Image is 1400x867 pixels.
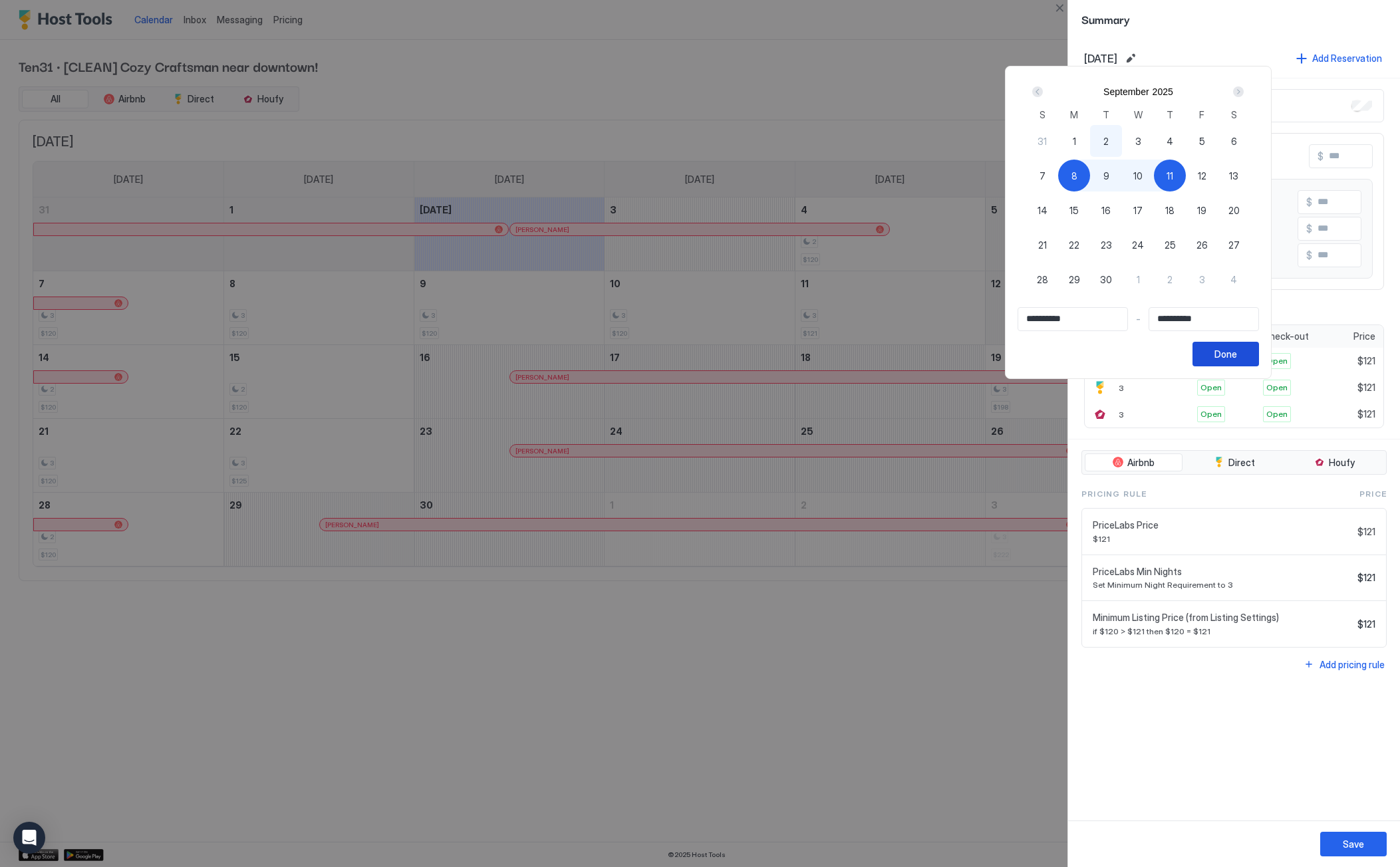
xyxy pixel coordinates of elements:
span: 4 [1167,134,1173,148]
button: 11 [1154,160,1186,191]
span: 29 [1069,273,1080,287]
button: 1 [1058,125,1090,157]
span: 30 [1100,273,1112,287]
span: 17 [1133,203,1143,217]
span: 9 [1103,169,1109,183]
button: 9 [1090,160,1122,191]
button: 30 [1090,263,1122,295]
button: 8 [1058,160,1090,191]
span: 20 [1228,203,1240,217]
span: 28 [1037,273,1048,287]
button: 25 [1154,229,1186,261]
button: Next [1228,84,1246,100]
button: 17 [1122,194,1154,226]
button: 16 [1090,194,1122,226]
span: 12 [1198,169,1206,183]
span: 2 [1167,273,1173,287]
span: S [1040,108,1046,122]
span: 21 [1038,238,1047,252]
span: 8 [1071,169,1077,183]
span: 10 [1133,169,1143,183]
button: 2 [1154,263,1186,295]
button: 2 [1090,125,1122,157]
button: 28 [1026,263,1058,295]
span: 31 [1038,134,1047,148]
span: 5 [1199,134,1205,148]
input: Input Field [1149,308,1258,330]
span: T [1103,108,1109,122]
button: 20 [1218,194,1250,226]
button: 21 [1026,229,1058,261]
span: F [1199,108,1204,122]
div: Open Intercom Messenger [13,822,45,854]
span: 1 [1073,134,1076,148]
button: 7 [1026,160,1058,191]
span: 18 [1165,203,1175,217]
button: 18 [1154,194,1186,226]
span: 6 [1231,134,1237,148]
span: M [1070,108,1078,122]
button: 2025 [1153,86,1173,97]
button: 1 [1122,263,1154,295]
button: 31 [1026,125,1058,157]
span: - [1136,313,1141,325]
span: 7 [1040,169,1046,183]
span: T [1167,108,1173,122]
span: 11 [1167,169,1173,183]
button: 3 [1186,263,1218,295]
span: 4 [1230,273,1237,287]
span: 3 [1199,273,1205,287]
button: Prev [1030,84,1048,100]
button: 23 [1090,229,1122,261]
button: 15 [1058,194,1090,226]
span: 2 [1103,134,1109,148]
span: 16 [1101,203,1111,217]
button: Done [1192,342,1259,366]
span: 27 [1228,238,1240,252]
button: September [1103,86,1149,97]
button: 19 [1186,194,1218,226]
button: 5 [1186,125,1218,157]
button: 12 [1186,160,1218,191]
button: 14 [1026,194,1058,226]
button: 29 [1058,263,1090,295]
span: 23 [1101,238,1112,252]
button: 6 [1218,125,1250,157]
span: 26 [1196,238,1208,252]
button: 4 [1154,125,1186,157]
button: 13 [1218,160,1250,191]
span: S [1231,108,1237,122]
span: 1 [1137,273,1140,287]
span: W [1134,108,1143,122]
button: 10 [1122,160,1154,191]
button: 4 [1218,263,1250,295]
span: 3 [1135,134,1141,148]
button: 26 [1186,229,1218,261]
span: 14 [1038,203,1048,217]
div: Done [1214,347,1237,361]
input: Input Field [1018,308,1127,330]
span: 22 [1069,238,1079,252]
button: 3 [1122,125,1154,157]
button: 27 [1218,229,1250,261]
span: 19 [1197,203,1206,217]
span: 13 [1229,169,1238,183]
button: 24 [1122,229,1154,261]
span: 15 [1069,203,1079,217]
span: 25 [1165,238,1176,252]
button: 22 [1058,229,1090,261]
span: 24 [1132,238,1144,252]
